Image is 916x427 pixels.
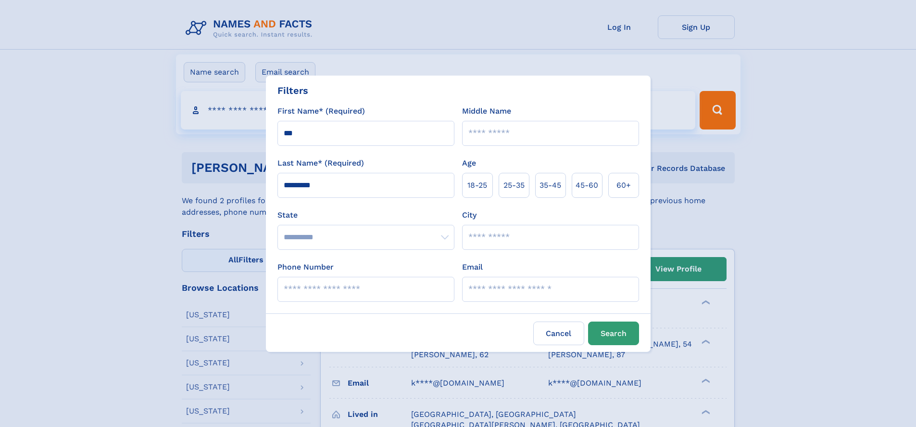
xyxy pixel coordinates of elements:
label: Last Name* (Required) [277,157,364,169]
span: 18‑25 [467,180,487,191]
span: 35‑45 [540,180,561,191]
label: Age [462,157,476,169]
label: Cancel [533,322,584,345]
label: City [462,209,477,221]
label: State [277,209,454,221]
label: Phone Number [277,261,334,273]
span: 45‑60 [576,180,598,191]
label: First Name* (Required) [277,105,365,117]
span: 25‑35 [503,180,525,191]
label: Email [462,261,483,273]
span: 60+ [616,180,631,191]
div: Filters [277,83,308,98]
label: Middle Name [462,105,511,117]
button: Search [588,322,639,345]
